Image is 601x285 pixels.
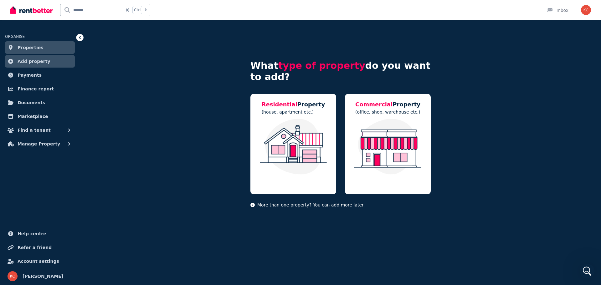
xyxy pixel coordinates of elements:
div: You can find "Set up for Future Tenants" by following these steps:Go to thePropertiespageClick on... [5,143,120,267]
span: Properties [18,44,44,51]
li: Click on [15,170,115,176]
p: (house, apartment etc.) [262,109,325,115]
p: (office, shop, warehouse etc.) [355,109,420,115]
div: Close [110,3,121,14]
li: Go to the page [15,162,115,168]
p: More than one property? You can add more later. [250,202,431,208]
div: Krystal says… [5,119,120,143]
div: where is the set up for future tenants found? [23,119,120,138]
span: Finance report [18,85,54,93]
div: Was that helpful? [5,100,53,114]
button: Upload attachment [30,205,35,210]
p: The team can also help [30,8,78,14]
h1: The RentBetter Team [30,3,83,8]
a: Add property [5,55,75,68]
button: Emoji picker [10,205,15,210]
li: Sign and send the notice to your tenants [15,62,115,68]
span: Manage Property [18,140,60,148]
li: Click the button on the top right [15,177,115,183]
button: Send a message… [107,202,117,212]
textarea: Message… [5,192,120,202]
img: Commercial Property [351,119,424,175]
li: Go to Tenancy Setup → Actions → End Tenancy [15,36,115,47]
a: Marketplace [5,110,75,123]
h5: Property [355,100,420,109]
button: Manage Property [5,138,75,150]
a: Account settings [5,255,75,267]
span: Marketplace [18,113,48,120]
img: Krystal Carew [581,5,591,15]
span: Ctrl [132,6,142,14]
button: go back [4,3,16,14]
div: The RentBetter Team says… [5,100,120,119]
span: Commercial [355,101,393,108]
h4: What do you want to add? [250,60,431,83]
div: The RentBetter Team says… [5,143,120,268]
span: type of property [278,60,365,71]
a: Help centre [5,227,75,240]
span: Find a tenant [18,126,51,134]
a: Documents [5,96,75,109]
button: Find a tenant [5,124,75,136]
span: Documents [18,99,45,106]
span: Account settings [18,257,59,265]
span: Help centre [18,230,46,237]
div: Was that helpful? [10,104,48,110]
b: "Set up for Future Tenants" [28,185,96,190]
h5: Property [262,100,325,109]
div: where is the set up for future tenants found? [28,122,115,135]
button: Gif picker [20,205,25,210]
div: Inbox [547,7,568,13]
a: Properties [5,41,75,54]
span: Add property [18,58,50,65]
button: Home [98,3,110,14]
span: k [145,8,147,13]
b: Properties [35,163,61,168]
span: Residential [262,101,297,108]
div: To proceed: [10,26,115,33]
b: Actions [34,177,52,182]
img: RentBetter [10,5,53,15]
a: Payments [5,69,75,81]
a: Source reference 9789774: [106,63,111,68]
a: Refer a friend [5,241,75,254]
span: Refer a friend [18,244,52,251]
div: You can find "Set up for Future Tenants" by following these steps: [10,147,115,159]
li: Select [DATE] date as your termination end date [15,49,115,60]
a: Source reference 5610179: [85,90,90,95]
a: Finance report [5,83,75,95]
div: Once this is done, the system will process the termination according to your chosen date, allowin... [10,71,115,95]
b: Tenancy Setup [32,170,68,175]
iframe: Intercom live chat [580,264,595,279]
span: Payments [18,71,42,79]
img: Residential Property [257,119,330,175]
img: Profile image for The RentBetter Team [18,3,28,13]
span: [PERSON_NAME] [23,272,63,280]
span: ORGANISE [5,34,25,39]
img: Krystal Carew [8,271,18,281]
li: Select from the dropdown menu [15,185,115,196]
